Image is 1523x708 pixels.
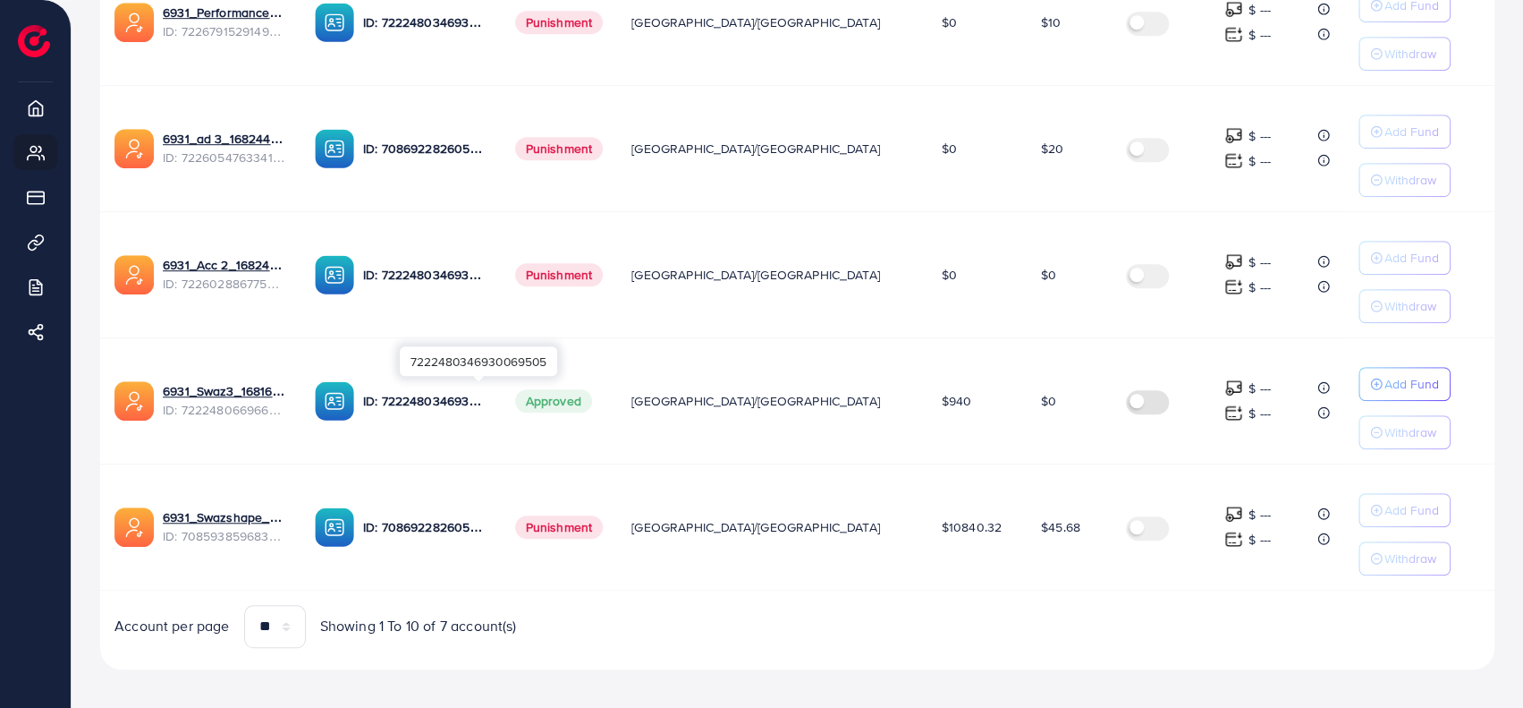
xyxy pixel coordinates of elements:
[363,12,487,33] p: ID: 7222480346930069505
[363,138,487,159] p: ID: 7086922826057252866
[1384,121,1439,142] p: Add Fund
[1358,493,1451,527] button: Add Fund
[1224,151,1243,170] img: top-up amount
[1248,504,1271,525] p: $ ---
[163,401,286,419] span: ID: 7222480669660823553
[320,616,517,636] span: Showing 1 To 10 of 7 account(s)
[515,137,604,160] span: Punishment
[1358,289,1451,323] button: Withdraw
[163,382,286,400] a: 6931_Swaz3_1681614859541
[1358,37,1451,71] button: Withdraw
[942,140,957,158] span: $0
[1248,24,1271,46] p: $ ---
[942,392,972,410] span: $940
[1224,126,1243,145] img: top-up amount
[163,382,286,419] div: <span class='underline'>6931_Swaz3_1681614859541</span></br>7222480669660823553
[1224,505,1243,524] img: top-up amount
[1358,241,1451,275] button: Add Fund
[1384,43,1436,64] p: Withdraw
[1358,415,1451,449] button: Withdraw
[1358,542,1451,576] button: Withdraw
[163,22,286,40] span: ID: 7226791529149480962
[18,25,50,57] img: logo
[1248,150,1271,172] p: $ ---
[1224,277,1243,296] img: top-up amount
[315,255,354,294] img: ic-ba-acc.ded83a64.svg
[163,508,286,545] div: <span class='underline'>6931_Swazshape_Casa</span></br>7085938596833689601
[942,518,1002,536] span: $10840.32
[1384,548,1436,569] p: Withdraw
[1224,404,1243,422] img: top-up amount
[114,129,154,168] img: ic-ads-acc.e4c84228.svg
[114,3,154,42] img: ic-ads-acc.e4c84228.svg
[163,256,286,274] a: 6931_Acc 2_1682440973797
[515,389,592,413] span: Approved
[1358,163,1451,197] button: Withdraw
[163,4,286,21] a: 6931_Performance_1682618540091
[163,256,286,293] div: <span class='underline'>6931_Acc 2_1682440973797</span></br>7226028867759194113
[114,255,154,294] img: ic-ads-acc.e4c84228.svg
[942,266,957,284] span: $0
[163,130,286,166] div: <span class='underline'>6931_ad 3_1682446986040</span></br>7226054763341709314
[1384,247,1439,269] p: Add Fund
[515,11,604,34] span: Punishment
[1384,169,1436,191] p: Withdraw
[114,508,154,547] img: ic-ads-acc.e4c84228.svg
[1248,125,1271,147] p: $ ---
[363,264,487,286] p: ID: 7222480346930069505
[1041,13,1061,31] span: $10
[163,508,286,526] a: 6931_Swazshape_Casa
[163,275,286,293] span: ID: 7226028867759194113
[315,508,354,547] img: ic-ba-acc.ded83a64.svg
[400,346,557,376] div: 7222480346930069505
[1248,529,1271,550] p: $ ---
[114,616,230,636] span: Account per page
[515,516,604,539] span: Punishment
[1041,392,1056,410] span: $0
[363,516,487,538] p: ID: 7086922826057252866
[315,3,354,42] img: ic-ba-acc.ded83a64.svg
[631,518,880,536] span: [GEOGRAPHIC_DATA]/[GEOGRAPHIC_DATA]
[631,13,880,31] span: [GEOGRAPHIC_DATA]/[GEOGRAPHIC_DATA]
[1248,378,1271,399] p: $ ---
[631,392,880,410] span: [GEOGRAPHIC_DATA]/[GEOGRAPHIC_DATA]
[1248,252,1271,273] p: $ ---
[1224,25,1243,44] img: top-up amount
[631,140,880,158] span: [GEOGRAPHIC_DATA]/[GEOGRAPHIC_DATA]
[1224,252,1243,271] img: top-up amount
[515,263,604,286] span: Punishment
[163,4,286,40] div: <span class='underline'>6931_Performance_1682618540091</span></br>7226791529149480962
[114,381,154,421] img: ic-ads-acc.e4c84228.svg
[1384,295,1436,317] p: Withdraw
[315,381,354,421] img: ic-ba-acc.ded83a64.svg
[631,266,880,284] span: [GEOGRAPHIC_DATA]/[GEOGRAPHIC_DATA]
[1041,140,1063,158] span: $20
[1224,379,1243,397] img: top-up amount
[363,390,487,412] p: ID: 7222480346930069505
[163,527,286,545] span: ID: 7085938596833689601
[1041,518,1080,536] span: $45.68
[942,13,957,31] span: $0
[1224,530,1243,549] img: top-up amount
[1248,403,1271,424] p: $ ---
[1358,115,1451,149] button: Add Fund
[315,129,354,168] img: ic-ba-acc.ded83a64.svg
[1384,499,1439,521] p: Add Fund
[1248,277,1271,298] p: $ ---
[1358,367,1451,401] button: Add Fund
[1041,266,1056,284] span: $0
[1384,422,1436,443] p: Withdraw
[163,130,286,148] a: 6931_ad 3_1682446986040
[1447,627,1510,695] iframe: To enrich screen reader interactions, please activate Accessibility in Grammarly extension settings
[1384,373,1439,395] p: Add Fund
[163,149,286,166] span: ID: 7226054763341709314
